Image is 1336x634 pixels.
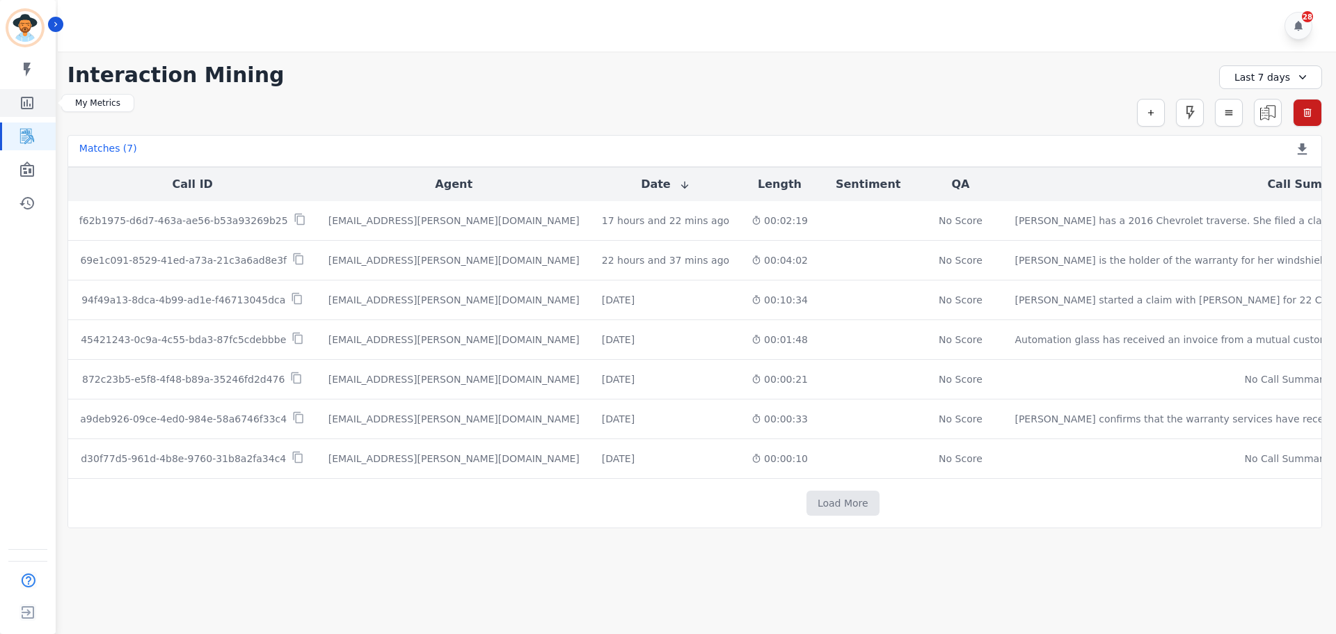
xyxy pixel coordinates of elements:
div: [EMAIL_ADDRESS][PERSON_NAME][DOMAIN_NAME] [328,372,580,386]
button: Length [758,176,802,193]
div: 17 hours and 22 mins ago [602,214,729,228]
div: No Score [939,452,983,466]
div: No Score [939,293,983,307]
div: [DATE] [602,452,635,466]
p: 94f49a13-8dca-4b99-ad1e-f46713045dca [81,293,285,307]
button: Load More [806,491,880,516]
div: 00:04:02 [751,253,808,267]
div: [EMAIL_ADDRESS][PERSON_NAME][DOMAIN_NAME] [328,333,580,347]
button: Date [641,176,690,193]
div: 00:00:10 [751,452,808,466]
div: No Score [939,412,983,426]
p: a9deb926-09ce-4ed0-984e-58a6746f33c4 [80,412,287,426]
div: No Score [939,253,983,267]
div: [DATE] [602,372,635,386]
div: Last 7 days [1219,65,1322,89]
div: 00:10:34 [751,293,808,307]
div: [DATE] [602,333,635,347]
button: QA [951,176,969,193]
img: Bordered avatar [8,11,42,45]
div: [EMAIL_ADDRESS][PERSON_NAME][DOMAIN_NAME] [328,253,580,267]
div: No Score [939,372,983,386]
div: [EMAIL_ADDRESS][PERSON_NAME][DOMAIN_NAME] [328,293,580,307]
div: No Score [939,333,983,347]
div: [EMAIL_ADDRESS][PERSON_NAME][DOMAIN_NAME] [328,214,580,228]
div: Matches ( 7 ) [79,141,137,161]
div: 00:00:33 [751,412,808,426]
h1: Interaction Mining [67,63,285,88]
div: [DATE] [602,293,635,307]
div: [DATE] [602,412,635,426]
button: Sentiment [836,176,900,193]
button: Agent [435,176,472,193]
p: f62b1975-d6d7-463a-ae56-b53a93269b25 [79,214,288,228]
p: 872c23b5-e5f8-4f48-b89a-35246fd2d476 [82,372,285,386]
div: [EMAIL_ADDRESS][PERSON_NAME][DOMAIN_NAME] [328,452,580,466]
p: 45421243-0c9a-4c55-bda3-87fc5cdebbbe [81,333,286,347]
div: 28 [1302,11,1313,22]
div: No Score [939,214,983,228]
button: Call ID [173,176,213,193]
p: 69e1c091-8529-41ed-a73a-21c3a6ad8e3f [80,253,287,267]
div: 00:02:19 [751,214,808,228]
p: d30f77d5-961d-4b8e-9760-31b8a2fa34c4 [81,452,286,466]
div: [EMAIL_ADDRESS][PERSON_NAME][DOMAIN_NAME] [328,412,580,426]
div: 00:01:48 [751,333,808,347]
div: 22 hours and 37 mins ago [602,253,729,267]
div: 00:00:21 [751,372,808,386]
